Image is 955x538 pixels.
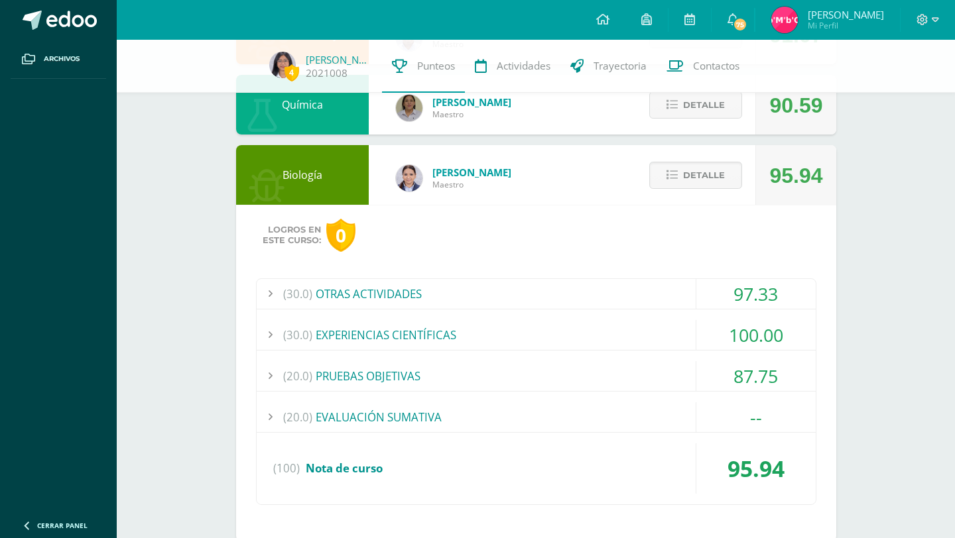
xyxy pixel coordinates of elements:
div: 95.94 [769,146,822,205]
span: (20.0) [283,361,312,391]
a: [PERSON_NAME] [306,53,372,66]
span: Detalle [683,93,725,117]
a: Archivos [11,40,106,79]
div: OTRAS ACTIVIDADES [257,279,816,309]
button: Detalle [649,162,742,189]
span: Cerrar panel [37,521,88,530]
span: Mi Perfil [808,20,884,31]
span: Detalle [683,163,725,188]
a: Trayectoria [560,40,657,93]
img: 3af43c4f3931345fadf8ce10480f33e2.png [396,95,422,121]
div: 87.75 [696,361,816,391]
span: Contactos [693,59,739,73]
div: 97.33 [696,279,816,309]
span: Logros en este curso: [263,225,321,246]
span: Maestro [432,179,511,190]
button: Detalle [649,91,742,119]
a: Actividades [465,40,560,93]
span: (20.0) [283,402,312,432]
span: Punteos [417,59,455,73]
div: PRUEBAS OBJETIVAS [257,361,816,391]
span: (30.0) [283,320,312,350]
img: 855b3dd62270c154f2b859b7888d8297.png [396,165,422,191]
span: Archivos [44,54,80,64]
span: 75 [733,17,747,32]
span: Nota de curso [306,460,383,476]
span: Trayectoria [594,59,647,73]
span: [PERSON_NAME] [432,95,511,109]
div: 0 [326,219,355,252]
div: Biología [236,145,369,205]
span: (30.0) [283,279,312,309]
span: [PERSON_NAME] [432,166,511,179]
span: (100) [273,443,300,494]
div: -- [696,402,816,432]
div: EXPERIENCIAS CIENTÍFICAS [257,320,816,350]
span: Maestro [432,109,511,120]
div: 90.59 [769,76,822,135]
div: 95.94 [696,443,816,494]
div: EVALUACIÓN SUMATIVA [257,402,816,432]
a: 2021008 [306,66,348,80]
img: b0a9fb97db5b02e2105a0abf9dee063c.png [771,7,798,33]
a: Punteos [382,40,465,93]
img: f8bed026a81847bd1b30322e6bc15b3b.png [269,52,296,78]
div: Química [236,75,369,134]
span: 4 [285,64,299,81]
div: 100.00 [696,320,816,350]
a: Contactos [657,40,749,93]
span: [PERSON_NAME] [808,8,884,21]
span: Actividades [497,59,550,73]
